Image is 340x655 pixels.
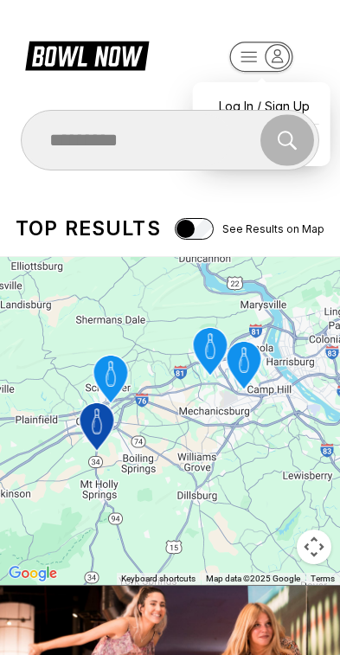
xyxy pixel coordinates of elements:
[311,574,335,583] a: Terms (opens in new tab)
[121,573,196,585] button: Keyboard shortcuts
[81,350,139,411] gmp-advanced-marker: Strike Zone Bowling Center
[4,562,61,585] img: Google
[202,91,322,121] a: Log In / Sign Up
[16,216,161,241] div: Top results
[175,218,214,240] input: See Results on Map
[297,530,331,564] button: Map camera controls
[181,323,239,383] gmp-advanced-marker: ABC West Lanes and Lounge
[222,222,324,235] span: See Results on Map
[4,562,61,585] a: Open this area in Google Maps (opens a new window)
[206,574,300,583] span: Map data ©2025 Google
[215,337,273,397] gmp-advanced-marker: Trindle Bowl
[67,398,125,459] gmp-advanced-marker: Midway Bowling - Carlisle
